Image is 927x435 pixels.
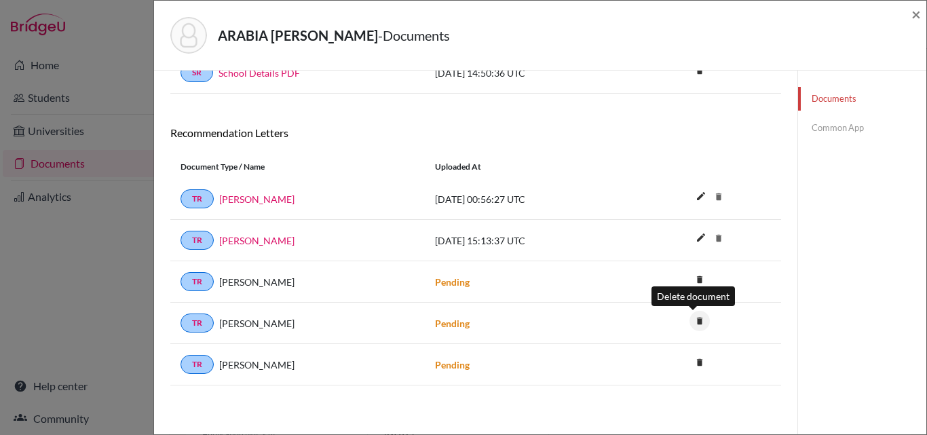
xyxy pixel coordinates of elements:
a: SR [181,63,213,82]
a: TR [181,272,214,291]
a: TR [181,231,214,250]
span: - Documents [378,27,450,43]
strong: Pending [435,276,470,288]
a: [PERSON_NAME] [219,192,295,206]
button: Close [911,6,921,22]
i: delete [689,311,710,331]
a: TR [181,314,214,333]
i: delete [689,269,710,290]
div: [DATE] 14:50:36 UTC [425,66,628,80]
button: edit [689,187,713,208]
div: Uploaded at [425,161,628,173]
a: delete [689,271,710,290]
i: delete [708,187,729,207]
strong: Pending [435,318,470,329]
i: edit [690,185,712,207]
span: × [911,4,921,24]
a: delete [689,313,710,331]
span: [PERSON_NAME] [219,316,295,330]
a: School Details PDF [219,66,300,80]
i: edit [690,227,712,248]
i: delete [689,60,710,81]
a: Common App [798,116,926,140]
a: Documents [798,87,926,111]
span: [PERSON_NAME] [219,275,295,289]
a: TR [181,189,214,208]
a: delete [689,354,710,373]
span: [PERSON_NAME] [219,358,295,372]
a: TR [181,355,214,374]
span: [DATE] 00:56:27 UTC [435,193,525,205]
i: delete [708,228,729,248]
div: Delete document [651,286,735,306]
a: delete [689,62,710,81]
h6: Recommendation Letters [170,126,781,139]
a: [PERSON_NAME] [219,233,295,248]
strong: Pending [435,359,470,371]
i: delete [689,352,710,373]
strong: ARABIA [PERSON_NAME] [218,27,378,43]
span: [DATE] 15:13:37 UTC [435,235,525,246]
button: edit [689,229,713,249]
div: Document Type / Name [170,161,425,173]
